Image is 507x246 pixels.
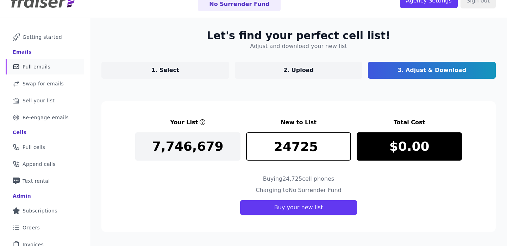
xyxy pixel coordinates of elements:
[23,178,50,185] span: Text rental
[152,139,224,154] p: 7,746,679
[23,34,62,41] span: Getting started
[6,29,84,45] a: Getting started
[101,62,229,79] a: 1. Select
[23,97,55,104] span: Sell your list
[246,118,351,127] h3: New to List
[23,207,57,214] span: Subscriptions
[6,93,84,108] a: Sell your list
[13,129,26,136] div: Cells
[170,118,198,127] h3: Your List
[6,203,84,218] a: Subscriptions
[23,80,64,87] span: Swap for emails
[389,139,430,154] p: $0.00
[6,173,84,189] a: Text rental
[207,29,390,42] h2: Let's find your perfect cell list!
[250,42,347,50] h4: Adjust and download your new list
[6,139,84,155] a: Pull cells
[263,175,334,183] h4: Buying 24,725 cell phones
[23,144,45,151] span: Pull cells
[368,62,496,79] a: 3. Adjust & Download
[256,186,342,194] h4: Charging to No Surrender Fund
[240,200,357,215] button: Buy your new list
[23,161,56,168] span: Append cells
[151,66,179,74] p: 1. Select
[6,76,84,91] a: Swap for emails
[13,192,31,199] div: Admin
[235,62,363,79] a: 2. Upload
[23,63,50,70] span: Pull emails
[13,48,32,55] div: Emails
[6,220,84,235] a: Orders
[23,224,40,231] span: Orders
[283,66,314,74] p: 2. Upload
[398,66,466,74] p: 3. Adjust & Download
[23,114,69,121] span: Re-engage emails
[357,118,462,127] h3: Total Cost
[6,156,84,172] a: Append cells
[6,59,84,74] a: Pull emails
[6,110,84,125] a: Re-engage emails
